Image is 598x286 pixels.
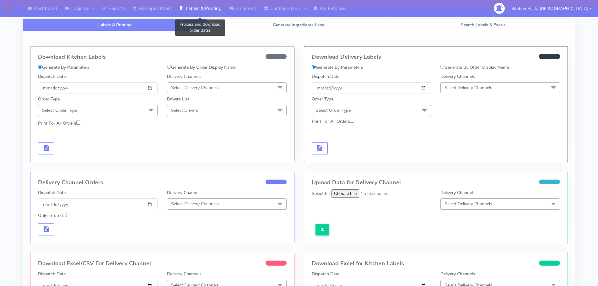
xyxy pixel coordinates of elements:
label: Print For All Orders [312,118,354,125]
label: Generate By Parameters [312,64,363,71]
label: Delivery Channels [167,73,202,80]
span: Select Delivery Channels [444,201,492,207]
label: Delivery Channel [440,189,473,196]
label: Dispatch Date [38,271,66,277]
input: Generate By Parameters [312,65,316,69]
span: Labels & Printing [98,22,132,28]
label: Delivery Channels [440,73,475,80]
label: Drivers List [167,96,189,102]
label: Generate By Order Display Name [167,64,235,71]
label: Order Type [312,96,333,102]
label: Generate By Order Display Name [440,64,509,71]
h4: Download Kitchen Labels [38,54,287,60]
span: Generate Ingredients Label [273,22,325,28]
label: Delivery Channel [167,189,199,196]
label: Dispatch Date [312,73,339,80]
input: Print For All Orders [76,121,80,125]
label: Dispatch Date [38,73,66,80]
label: Dispatch Date [38,189,66,196]
label: Generate By Parameters [38,64,89,71]
label: Delivery Channels [440,271,475,277]
input: Print For All Orders [350,119,354,123]
h4: Upload Data for Delivery Channel [312,180,560,186]
span: Select Order Type [316,107,351,113]
label: Dispatch Date [312,271,339,277]
label: Print For All Orders [38,120,80,127]
input: Generate By Order Display Name [440,65,444,69]
span: Select Drivers [171,107,198,113]
input: Only Errored [63,213,67,217]
span: Select Delivery Channels [171,85,219,91]
label: Select File [312,190,331,197]
h4: Download Excel for Kitchen Labels [312,261,560,267]
h4: Delivery Channel Orders [38,180,287,186]
span: Select Delivery Channels [444,85,492,91]
label: Only Errored [38,212,67,219]
h4: Download Excel/CSV For Delivery Channel [38,261,287,267]
span: Select Delivery Channels [171,201,219,207]
label: Order Type [38,96,60,102]
button: Kitchen Pasta [DEMOGRAPHIC_DATA] [507,2,596,15]
input: Generate By Parameters [38,65,42,69]
h4: Download Delivery Labels [312,54,560,60]
ul: Tabs [23,19,575,31]
span: Select Order Type [42,107,77,113]
label: Delivery Channels [167,271,202,277]
span: Search Labels & Excels [461,22,506,28]
input: Generate By Order Display Name [167,65,171,69]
